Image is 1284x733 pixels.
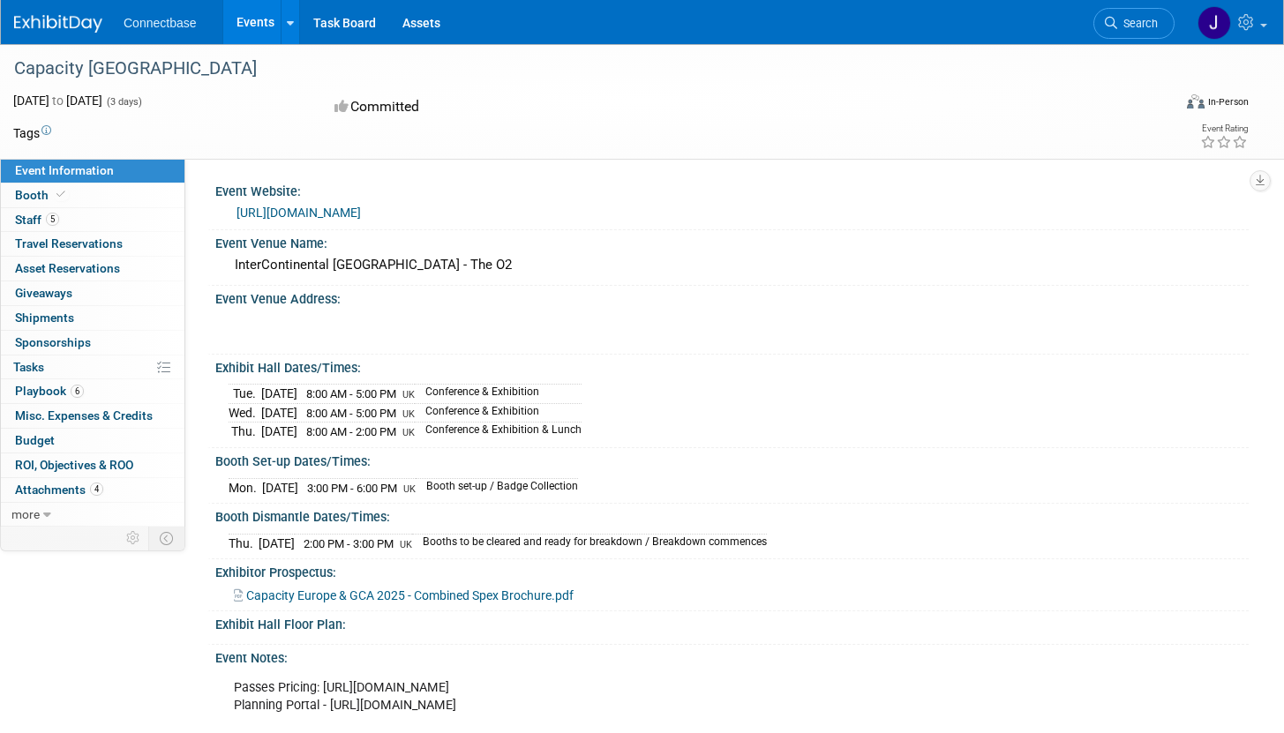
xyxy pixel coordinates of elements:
[1117,17,1158,30] span: Search
[415,423,582,441] td: Conference & Exhibition & Lunch
[13,124,51,142] td: Tags
[229,423,261,441] td: Thu.
[215,230,1249,252] div: Event Venue Name:
[229,534,259,552] td: Thu.
[402,389,415,400] span: UK
[262,478,298,497] td: [DATE]
[124,16,197,30] span: Connectbase
[15,310,74,325] span: Shipments
[1207,95,1249,108] div: In-Person
[15,163,114,177] span: Event Information
[234,588,574,602] a: Capacity Europe & GCA 2025 - Combined Spex Brochure.pdf
[261,385,297,404] td: [DATE]
[1,232,184,256] a: Travel Reservations
[1,306,184,330] a: Shipments
[229,478,262,497] td: Mon.
[14,15,102,33] img: ExhibitDay
[15,236,123,251] span: Travel Reservations
[416,478,578,497] td: Booth set-up / Badge Collection
[15,482,103,497] span: Attachments
[105,96,142,108] span: (3 days)
[306,387,396,400] span: 8:00 AM - 5:00 PM
[15,261,120,275] span: Asset Reservations
[1,331,184,355] a: Sponsorships
[229,403,261,423] td: Wed.
[259,534,295,552] td: [DATE]
[1200,124,1248,133] div: Event Rating
[261,403,297,423] td: [DATE]
[1,453,184,477] a: ROI, Objectives & ROO
[1,503,184,527] a: more
[15,384,84,398] span: Playbook
[15,188,69,202] span: Booth
[13,360,44,374] span: Tasks
[1198,6,1231,40] img: Jack Davey
[237,206,361,220] a: [URL][DOMAIN_NAME]
[402,427,415,438] span: UK
[1,404,184,428] a: Misc. Expenses & Credits
[329,92,724,123] div: Committed
[15,433,55,447] span: Budget
[215,559,1249,581] div: Exhibitor Prospectus:
[402,408,415,420] span: UK
[215,178,1249,200] div: Event Website:
[215,286,1249,308] div: Event Venue Address:
[229,385,261,404] td: Tue.
[1,159,184,183] a: Event Information
[149,527,185,550] td: Toggle Event Tabs
[15,213,59,227] span: Staff
[215,355,1249,377] div: Exhibit Hall Dates/Times:
[15,286,72,300] span: Giveaways
[1065,92,1249,118] div: Event Format
[46,213,59,226] span: 5
[215,611,1249,633] div: Exhibit Hall Floor Plan:
[215,448,1249,470] div: Booth Set-up Dates/Times:
[307,482,397,495] span: 3:00 PM - 6:00 PM
[229,251,1235,279] div: InterContinental [GEOGRAPHIC_DATA] - The O2
[8,53,1144,85] div: Capacity [GEOGRAPHIC_DATA]
[15,335,91,349] span: Sponsorships
[1,208,184,232] a: Staff5
[13,93,102,108] span: [DATE] [DATE]
[90,482,103,496] span: 4
[415,385,582,404] td: Conference & Exhibition
[1,355,184,379] a: Tasks
[415,403,582,423] td: Conference & Exhibition
[306,407,396,420] span: 8:00 AM - 5:00 PM
[215,645,1249,667] div: Event Notes:
[400,539,412,550] span: UK
[1,478,184,502] a: Attachments4
[261,423,297,441] td: [DATE]
[246,588,574,602] span: Capacity Europe & GCA 2025 - Combined Spex Brochure.pdf
[49,93,66,108] span: to
[15,408,153,423] span: Misc. Expenses & Credits
[1,257,184,280] a: Asset Reservations
[15,458,133,472] span: ROI, Objectives & ROO
[1187,94,1205,108] img: Format-Inperson.png
[1093,8,1175,39] a: Search
[71,385,84,398] span: 6
[1,379,184,403] a: Playbook6
[1,281,184,305] a: Giveaways
[118,527,149,550] td: Personalize Event Tab Strip
[215,504,1249,526] div: Booth Dismantle Dates/Times:
[56,190,65,199] i: Booth reservation complete
[306,425,396,438] span: 8:00 AM - 2:00 PM
[412,534,767,552] td: Booths to be cleared and ready for breakdown / Breakdown commences
[1,183,184,207] a: Booth
[304,537,394,550] span: 2:00 PM - 3:00 PM
[1,429,184,453] a: Budget
[11,507,40,521] span: more
[403,483,416,495] span: UK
